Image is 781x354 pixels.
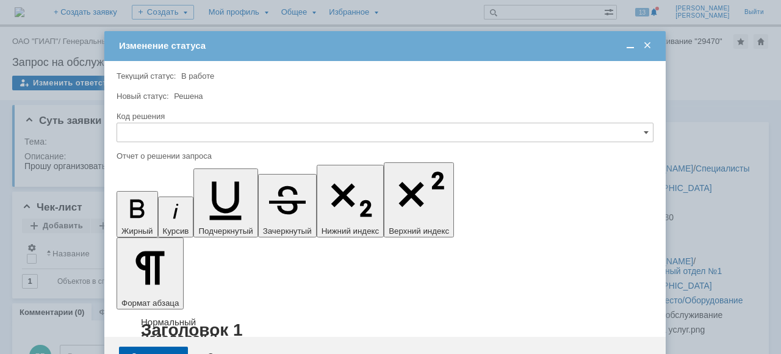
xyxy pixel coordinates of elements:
[117,112,651,120] div: Код решения
[141,331,217,345] a: Заголовок 2
[163,226,189,236] span: Курсив
[624,40,636,51] span: Свернуть (Ctrl + M)
[117,71,176,81] label: Текущий статус:
[322,226,380,236] span: Нижний индекс
[198,226,253,236] span: Подчеркнутый
[389,226,449,236] span: Верхний индекс
[641,40,653,51] span: Закрыть
[117,92,169,101] label: Новый статус:
[141,320,243,339] a: Заголовок 1
[121,298,179,308] span: Формат абзаца
[158,197,194,237] button: Курсив
[317,165,384,237] button: Нижний индекс
[258,174,317,237] button: Зачеркнутый
[181,71,214,81] span: В работе
[384,162,454,237] button: Верхний индекс
[121,226,153,236] span: Жирный
[141,317,196,327] a: Нормальный
[117,191,158,237] button: Жирный
[117,152,651,160] div: Отчет о решении запроса
[263,226,312,236] span: Зачеркнутый
[119,40,653,51] div: Изменение статуса
[193,168,257,237] button: Подчеркнутый
[174,92,203,101] span: Решена
[117,237,184,309] button: Формат абзаца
